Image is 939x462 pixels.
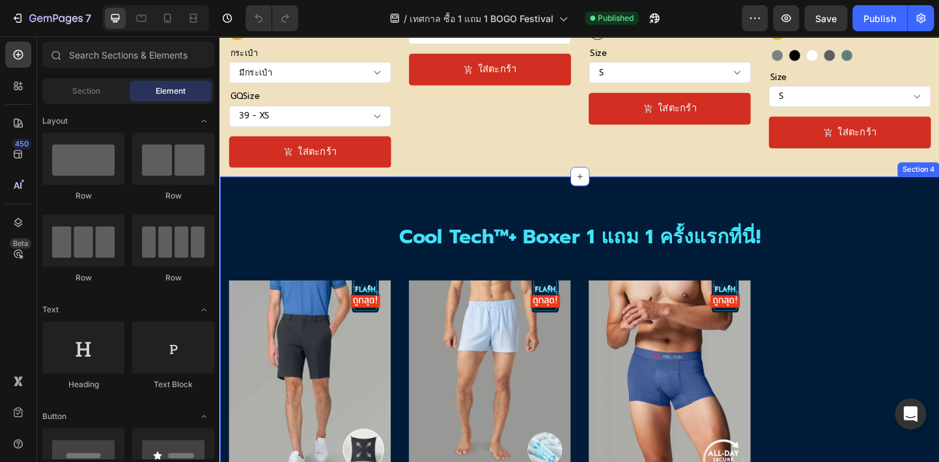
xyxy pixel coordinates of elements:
span: เทศกาล ซื้อ 1 แถม 1 BOGO Festival [410,12,554,25]
div: ใส่ตะกร้า [671,95,713,114]
span: Section [72,85,100,97]
div: Heading [42,379,124,390]
span: Save [815,13,837,24]
span: Toggle open [193,299,214,320]
div: ใส่ตะกร้า [475,69,518,88]
iframe: Design area [219,36,939,462]
div: Undo/Redo [245,5,298,31]
span: Text [42,304,59,316]
span: Button [42,411,66,422]
div: Publish [863,12,896,25]
span: Toggle open [193,111,214,131]
span: Element [156,85,186,97]
div: Beta [10,238,31,249]
legend: Size [596,35,617,54]
p: 7 [85,10,91,26]
div: Section 4 [738,139,779,150]
input: Search Sections & Elements [42,42,214,68]
div: Open Intercom Messenger [895,398,926,429]
span: Published [598,12,634,24]
button: Save [804,5,847,31]
h2: Cool Tech™+ Boxer 1 แถม 1 ครั้งแรกที่นี่! [10,203,772,234]
button: Publish [852,5,907,31]
span: Toggle open [193,406,214,427]
span: Layout [42,115,68,127]
div: Row [42,272,124,284]
div: Row [132,190,214,202]
div: Row [132,272,214,284]
div: 450 [12,139,31,149]
button: 7 [5,5,97,31]
div: Text Block [132,379,214,390]
button: ใส่ตะกร้า [596,87,772,122]
div: Row [42,190,124,202]
button: ใส่ตะกร้า [400,61,576,96]
span: / [404,12,407,25]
